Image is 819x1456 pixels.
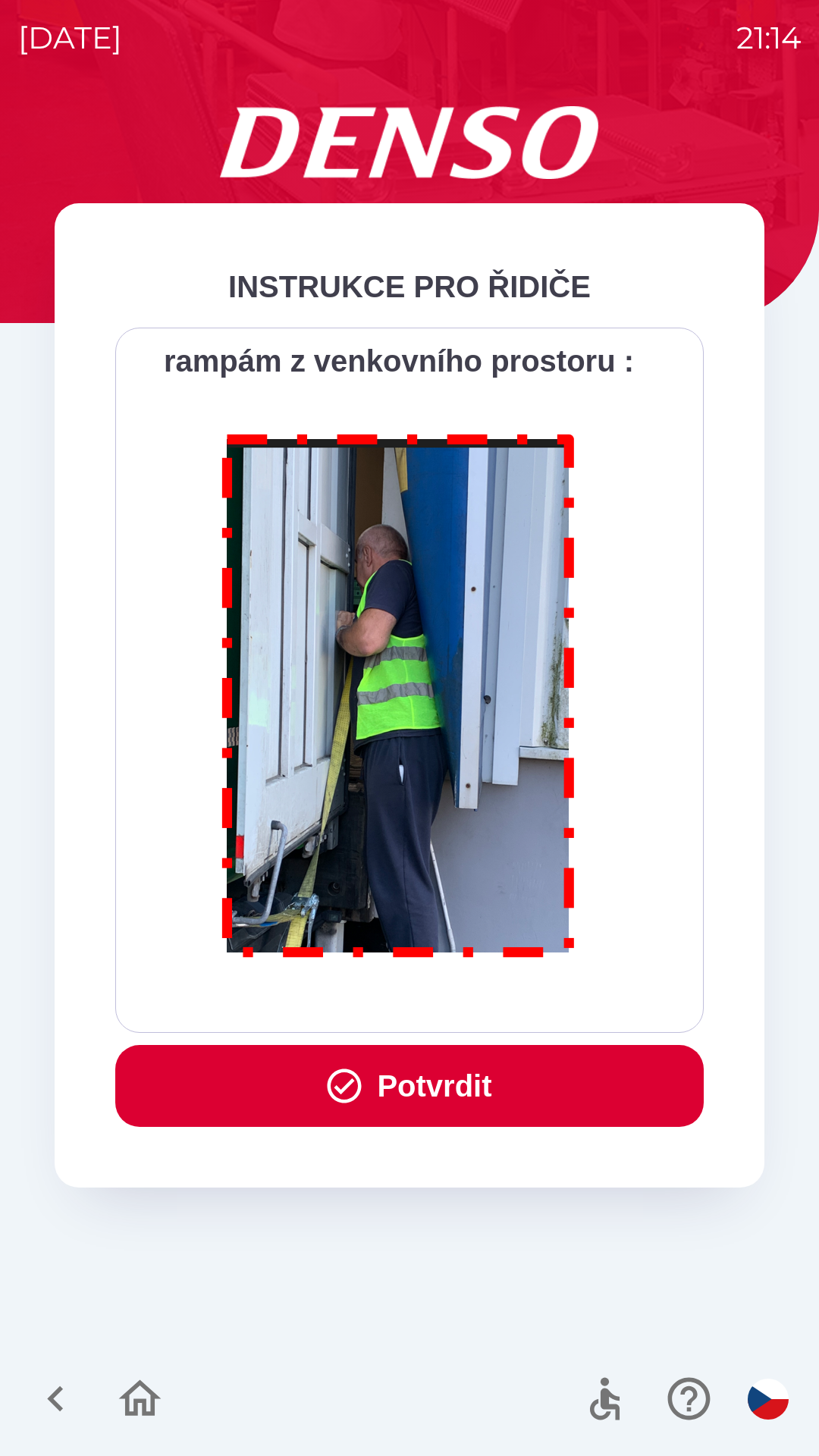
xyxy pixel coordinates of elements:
[205,414,593,971] img: M8MNayrTL6gAAAABJRU5ErkJggg==
[115,1045,704,1127] button: Potvrdit
[18,15,122,61] p: [DATE]
[115,264,704,309] div: INSTRUKCE PRO ŘIDIČE
[55,106,764,179] img: Logo
[748,1379,789,1420] img: cs flag
[736,15,801,61] p: 21:14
